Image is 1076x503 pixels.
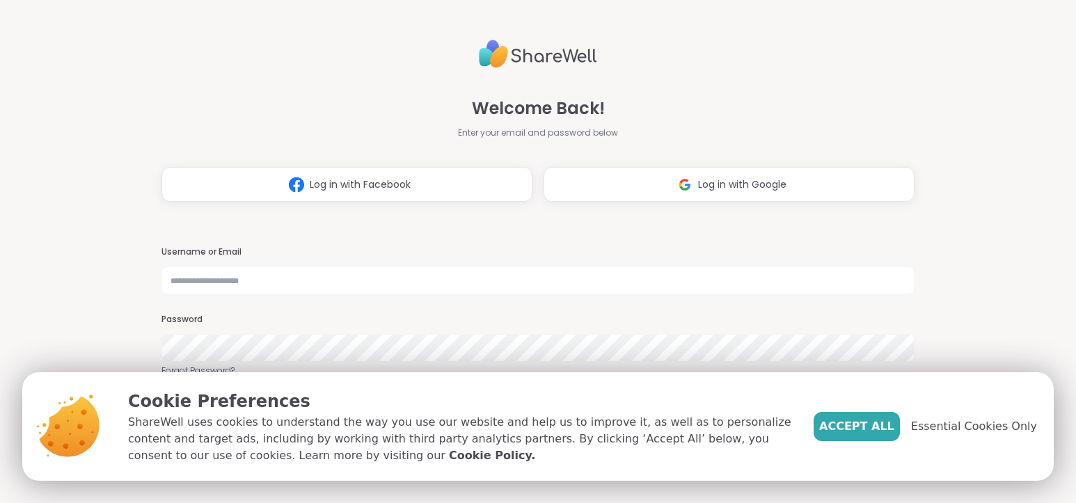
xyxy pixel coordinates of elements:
a: Cookie Policy. [449,447,535,464]
h3: Username or Email [161,246,915,258]
span: Essential Cookies Only [911,418,1037,435]
span: Enter your email and password below [458,127,618,139]
img: ShareWell Logomark [672,172,698,198]
p: Cookie Preferences [128,389,791,414]
span: Accept All [819,418,894,435]
span: Log in with Google [698,177,786,192]
p: ShareWell uses cookies to understand the way you use our website and help us to improve it, as we... [128,414,791,464]
button: Log in with Google [544,167,915,202]
button: Log in with Facebook [161,167,532,202]
h3: Password [161,314,915,326]
button: Accept All [814,412,900,441]
a: Forgot Password? [161,365,915,377]
span: Log in with Facebook [310,177,411,192]
img: ShareWell Logo [479,34,597,74]
img: ShareWell Logomark [283,172,310,198]
span: Welcome Back! [472,96,605,121]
